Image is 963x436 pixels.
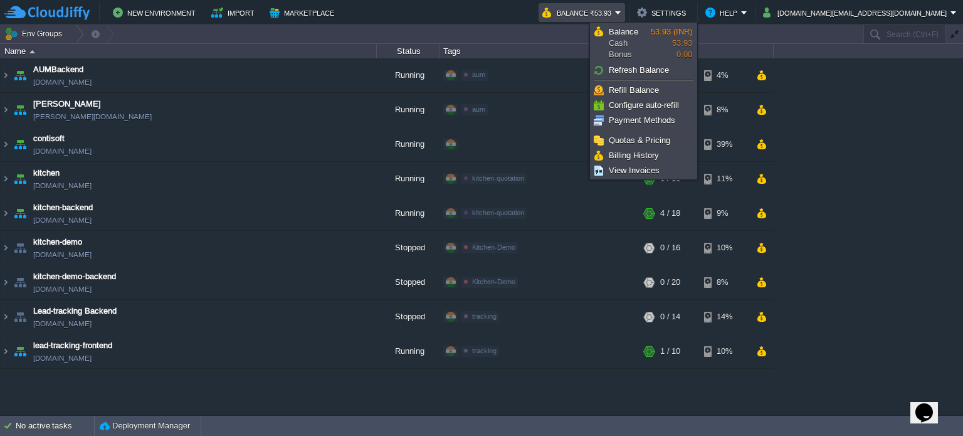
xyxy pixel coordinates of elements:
[377,231,439,265] div: Stopped
[609,65,669,75] span: Refresh Balance
[33,283,92,295] a: [DOMAIN_NAME]
[29,50,35,53] img: AMDAwAAAACH5BAEAAAAALAAAAAABAAEAAAICRAEAOw==
[33,110,152,123] a: [PERSON_NAME][DOMAIN_NAME]
[377,300,439,334] div: Stopped
[705,5,741,20] button: Help
[542,5,615,20] button: Balance ₹53.93
[472,278,515,285] span: Kitchen-Demo
[4,25,66,43] button: Env Groups
[592,83,695,97] a: Refill Balance
[1,44,376,58] div: Name
[763,5,950,20] button: [DOMAIN_NAME][EMAIL_ADDRESS][DOMAIN_NAME]
[660,196,680,230] div: 4 / 18
[11,127,29,161] img: AMDAwAAAACH5BAEAAAAALAAAAAABAAEAAAICRAEAOw==
[472,209,524,216] span: kitchen-quotation
[377,44,439,58] div: Status
[704,58,745,92] div: 4%
[33,352,92,364] a: [DOMAIN_NAME]
[609,27,638,36] span: Balance
[910,386,950,423] iframe: chat widget
[33,339,112,352] a: lead-tracking-frontend
[704,334,745,368] div: 10%
[472,71,485,78] span: aum
[33,76,92,88] a: [DOMAIN_NAME]
[609,136,670,145] span: Quotas & Pricing
[704,196,745,230] div: 9%
[16,416,94,436] div: No active tasks
[592,24,695,62] a: BalanceCashBonus53.93 (INR)53.930.00
[33,167,60,179] a: kitchen
[11,196,29,230] img: AMDAwAAAACH5BAEAAAAALAAAAAABAAEAAAICRAEAOw==
[660,265,680,299] div: 0 / 20
[609,166,660,175] span: View Invoices
[100,420,190,432] button: Deployment Manager
[1,231,11,265] img: AMDAwAAAACH5BAEAAAAALAAAAAABAAEAAAICRAEAOw==
[33,201,93,214] a: kitchen-backend
[592,149,695,162] a: Billing History
[377,127,439,161] div: Running
[11,334,29,368] img: AMDAwAAAACH5BAEAAAAALAAAAAABAAEAAAICRAEAOw==
[33,179,92,192] a: [DOMAIN_NAME]
[472,105,485,113] span: aum
[377,58,439,92] div: Running
[651,27,692,36] span: 53.93 (INR)
[4,5,90,21] img: CloudJiffy
[377,334,439,368] div: Running
[1,93,11,127] img: AMDAwAAAACH5BAEAAAAALAAAAAABAAEAAAICRAEAOw==
[33,248,92,261] a: [DOMAIN_NAME]
[211,5,258,20] button: Import
[592,164,695,178] a: View Invoices
[704,300,745,334] div: 14%
[592,114,695,127] a: Payment Methods
[377,265,439,299] div: Stopped
[377,162,439,196] div: Running
[592,63,695,77] a: Refresh Balance
[33,305,117,317] a: Lead-tracking Backend
[472,347,497,354] span: tracking
[33,214,92,226] a: [DOMAIN_NAME]
[113,5,199,20] button: New Environment
[637,5,690,20] button: Settings
[1,127,11,161] img: AMDAwAAAACH5BAEAAAAALAAAAAABAAEAAAICRAEAOw==
[609,26,651,60] span: Cash Bonus
[1,58,11,92] img: AMDAwAAAACH5BAEAAAAALAAAAAABAAEAAAICRAEAOw==
[11,300,29,334] img: AMDAwAAAACH5BAEAAAAALAAAAAABAAEAAAICRAEAOw==
[377,93,439,127] div: Running
[651,27,692,59] span: 53.93 0.00
[33,132,65,145] a: contisoft
[704,265,745,299] div: 8%
[660,231,680,265] div: 0 / 16
[33,63,83,76] a: AUMBackend
[609,151,659,160] span: Billing History
[11,93,29,127] img: AMDAwAAAACH5BAEAAAAALAAAAAABAAEAAAICRAEAOw==
[472,243,515,251] span: Kitchen-Demo
[609,85,659,95] span: Refill Balance
[33,317,92,330] a: [DOMAIN_NAME]
[1,196,11,230] img: AMDAwAAAACH5BAEAAAAALAAAAAABAAEAAAICRAEAOw==
[33,236,82,248] a: kitchen-demo
[11,58,29,92] img: AMDAwAAAACH5BAEAAAAALAAAAAABAAEAAAICRAEAOw==
[641,44,773,58] div: Usage
[11,265,29,299] img: AMDAwAAAACH5BAEAAAAALAAAAAABAAEAAAICRAEAOw==
[33,98,101,110] a: [PERSON_NAME]
[1,162,11,196] img: AMDAwAAAACH5BAEAAAAALAAAAAABAAEAAAICRAEAOw==
[33,270,116,283] a: kitchen-demo-backend
[704,127,745,161] div: 39%
[609,100,679,110] span: Configure auto-refill
[1,265,11,299] img: AMDAwAAAACH5BAEAAAAALAAAAAABAAEAAAICRAEAOw==
[33,145,92,157] a: [DOMAIN_NAME]
[1,300,11,334] img: AMDAwAAAACH5BAEAAAAALAAAAAABAAEAAAICRAEAOw==
[704,231,745,265] div: 10%
[440,44,639,58] div: Tags
[472,174,524,182] span: kitchen-quotation
[11,162,29,196] img: AMDAwAAAACH5BAEAAAAALAAAAAABAAEAAAICRAEAOw==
